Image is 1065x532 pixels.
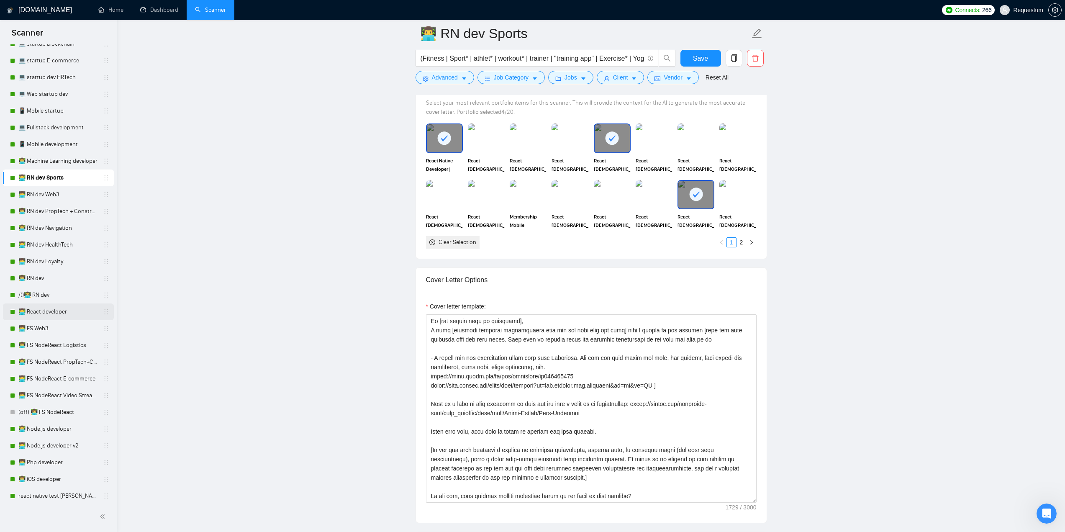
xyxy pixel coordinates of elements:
span: holder [103,225,110,231]
span: info-circle [648,56,653,61]
button: Допомога [112,261,167,295]
div: • 4 тиж. тому [49,254,90,263]
span: holder [103,459,110,466]
span: holder [103,275,110,282]
img: portfolio thumbnail image [552,123,588,153]
button: Save [680,50,721,67]
span: user [604,75,610,82]
div: Mariia [30,100,48,108]
div: Mariia [30,69,48,77]
span: holder [103,258,110,265]
span: caret-down [580,75,586,82]
li: 1 [726,237,737,247]
button: Повідомлення [56,261,111,295]
span: caret-down [532,75,538,82]
div: Mariia [30,131,48,139]
span: Job Category [494,73,529,82]
span: folder [555,75,561,82]
span: React [DEMOGRAPHIC_DATA] developer | Mobile app developer | Fullstack Wellness app [426,213,463,229]
a: searchScanner [195,6,226,13]
a: 💻 startup dev HRTech [18,69,98,86]
span: caret-down [461,75,467,82]
img: Profile image for Mariia [10,153,26,170]
span: holder [103,292,110,298]
span: holder [103,409,110,416]
img: portfolio thumbnail image [636,180,672,209]
span: holder [103,91,110,98]
a: 👨‍💻 RN dev Loyalty [18,253,98,270]
span: Connects: [955,5,980,15]
span: holder [103,57,110,64]
span: user [1002,7,1008,13]
a: 💻 Fullstack development [18,119,98,136]
span: React [DEMOGRAPHIC_DATA] developer | Mobile app developer | Matching Mobile App [552,157,588,173]
img: portfolio thumbnail image [677,123,714,153]
span: setting [423,75,429,82]
span: holder [103,359,110,365]
a: 👨‍💻 FS NodeReact PropTech+CRM+ERP [18,354,98,370]
img: portfolio thumbnail image [719,123,756,153]
span: holder [103,74,110,81]
button: settingAdvancedcaret-down [416,71,474,84]
button: search [659,50,675,67]
span: copy [726,54,742,62]
a: 👨‍💻 FS NodeReact E-commerce [18,370,98,387]
div: Mariia [30,254,48,263]
div: Cover Letter Options [426,268,757,292]
span: 266 [982,5,991,15]
h1: Повідомлення [52,4,117,18]
img: Profile image for Mariia [10,215,26,232]
a: 2 [737,238,746,247]
span: React [DEMOGRAPHIC_DATA] developer | Mobile app developer | Full stack Betting App [594,157,631,173]
button: folderJobscaret-down [548,71,593,84]
span: React [DEMOGRAPHIC_DATA] developer | Mobile app developer | Full stack Betting App [677,213,714,229]
a: dashboardDashboard [140,6,178,13]
div: Mariia [30,162,48,170]
a: 👨‍💻 RN dev Sports [18,170,98,186]
span: React [DEMOGRAPHIC_DATA] developer | Mobile app developer | HealthTech application [719,157,756,173]
span: React [DEMOGRAPHIC_DATA] developer | Mobile app developer React Native writing app [468,157,505,173]
img: upwork-logo.png [946,7,952,13]
img: portfolio thumbnail image [510,180,547,209]
a: 1 [727,238,736,247]
span: React Native Developer | Mobile app developer | SportsTech Mobile App [426,157,463,173]
span: React [DEMOGRAPHIC_DATA] developer | Mobile app developer | Full stack NFT app [677,157,714,173]
button: left [716,237,726,247]
span: setting [1049,7,1061,13]
span: Advanced [432,73,458,82]
button: setting [1048,3,1062,17]
span: Головна [15,282,41,288]
a: 👨‍💻 RN dev Navigation [18,220,98,236]
img: logo [7,4,13,17]
a: 👨‍💻 RN dev Web3 [18,186,98,203]
span: holder [103,308,110,315]
span: holder [103,392,110,399]
img: portfolio thumbnail image [426,180,463,209]
span: Select your most relevant portfolio items for this scanner. This will provide the context for the... [426,99,745,116]
span: holder [103,191,110,198]
div: • 3 дн. тому [49,69,85,77]
input: Search Freelance Jobs... [421,53,644,64]
span: Client [613,73,628,82]
div: Mariia [30,193,48,201]
img: portfolio thumbnail image [552,180,588,209]
span: Membership Mobile Applications Development with React Native [510,213,547,229]
a: Reset All [706,73,729,82]
a: react native test [PERSON_NAME] 01/10 [18,488,98,504]
img: portfolio thumbnail image [510,123,547,153]
button: copy [726,50,742,67]
button: idcardVendorcaret-down [647,71,698,84]
span: React [DEMOGRAPHIC_DATA] developer | Mobile app developer | Fullstack Network apps [468,213,505,229]
li: 2 [737,237,747,247]
span: Save [693,53,708,64]
span: holder [103,325,110,332]
div: • 1 дн. тому [49,38,85,46]
img: Profile image for Mariia [10,184,26,201]
span: Допомога [124,282,154,288]
span: Vendor [664,73,682,82]
span: idcard [654,75,660,82]
span: holder [103,242,110,248]
span: Jobs [565,73,577,82]
div: • 2 тиж. тому [49,193,90,201]
span: React [DEMOGRAPHIC_DATA] developer | Mobile app developer | Telehealth application [552,213,588,229]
